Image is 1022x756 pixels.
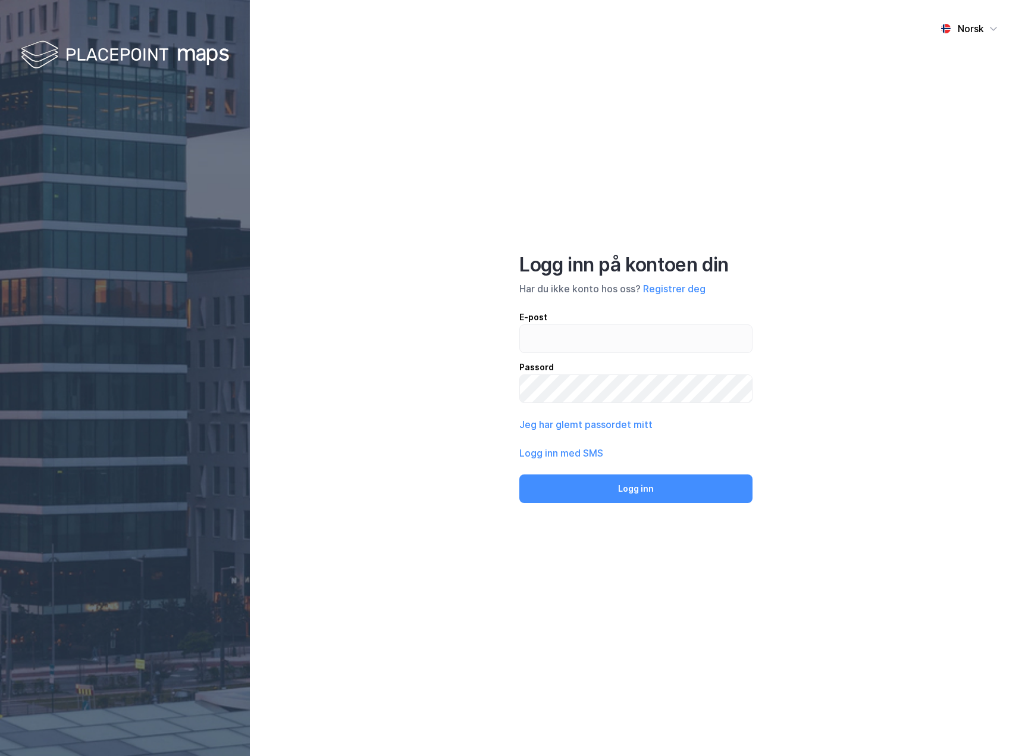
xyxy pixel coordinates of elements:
div: Har du ikke konto hos oss? [519,282,753,296]
div: Norsk [958,21,984,36]
div: E-post [519,310,753,324]
button: Logg inn med SMS [519,446,603,460]
img: logo-white.f07954bde2210d2a523dddb988cd2aa7.svg [21,38,229,73]
button: Logg inn [519,474,753,503]
div: Logg inn på kontoen din [519,253,753,277]
button: Registrer deg [643,282,706,296]
div: Passord [519,360,753,374]
button: Jeg har glemt passordet mitt [519,417,653,432]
